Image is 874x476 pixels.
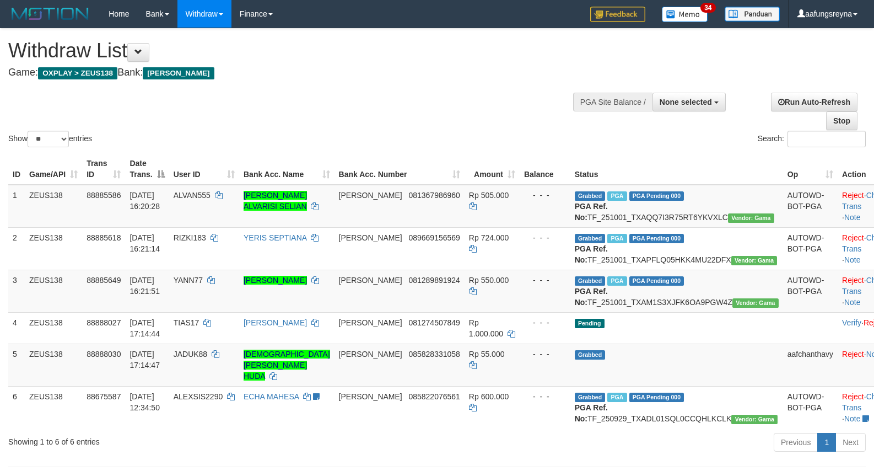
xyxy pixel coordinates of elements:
[660,98,712,106] span: None selected
[607,191,627,201] span: Marked by aafanarl
[758,131,866,147] label: Search:
[844,298,861,307] a: Note
[844,255,861,264] a: Note
[524,349,566,360] div: - - -
[842,191,864,200] a: Reject
[662,7,708,22] img: Button%20Memo.svg
[570,270,783,312] td: TF_251001_TXAM1S3XJFK6OA9PGW4Z
[8,227,25,270] td: 2
[339,233,402,242] span: [PERSON_NAME]
[8,6,92,22] img: MOTION_logo.png
[570,185,783,228] td: TF_251001_TXAQQ7I3R75RT6YKVXLC
[408,191,460,200] span: Copy 081367986960 to clipboard
[8,131,92,147] label: Show entries
[87,392,121,401] span: 88675587
[244,191,307,211] a: [PERSON_NAME] ALVARISI SELIAN
[783,344,838,386] td: aafchanthavy
[8,312,25,344] td: 4
[524,317,566,328] div: - - -
[787,131,866,147] input: Search:
[575,202,608,222] b: PGA Ref. No:
[25,386,82,429] td: ZEUS138
[520,153,570,185] th: Balance
[732,298,779,308] span: Vendor URL: https://trx31.1velocity.biz
[575,244,608,264] b: PGA Ref. No:
[239,153,335,185] th: Bank Acc. Name: activate to sort column ascending
[842,233,864,242] a: Reject
[174,191,211,200] span: ALVAN555
[783,386,838,429] td: AUTOWD-BOT-PGA
[817,433,836,452] a: 1
[25,312,82,344] td: ZEUS138
[38,67,117,79] span: OXPLAY > ZEUS138
[174,350,207,359] span: JADUK88
[570,386,783,429] td: TF_250929_TXADL01SQL0CCQHLKCLK
[844,213,861,222] a: Note
[25,153,82,185] th: Game/API: activate to sort column ascending
[339,392,402,401] span: [PERSON_NAME]
[842,276,864,285] a: Reject
[339,318,402,327] span: [PERSON_NAME]
[575,319,605,328] span: Pending
[8,185,25,228] td: 1
[835,433,866,452] a: Next
[8,344,25,386] td: 5
[87,233,121,242] span: 88885618
[174,276,203,285] span: YANN77
[82,153,125,185] th: Trans ID: activate to sort column ascending
[8,67,571,78] h4: Game: Bank:
[408,318,460,327] span: Copy 081274507849 to clipboard
[629,276,684,286] span: PGA Pending
[771,93,857,111] a: Run Auto-Refresh
[174,318,199,327] span: TIAS17
[130,276,160,296] span: [DATE] 16:21:51
[25,270,82,312] td: ZEUS138
[244,233,306,242] a: YERIS SEPTIANA
[87,318,121,327] span: 88888027
[87,350,121,359] span: 88888030
[629,191,684,201] span: PGA Pending
[174,392,223,401] span: ALEXSIS2290
[8,386,25,429] td: 6
[408,392,460,401] span: Copy 085822076561 to clipboard
[169,153,239,185] th: User ID: activate to sort column ascending
[731,415,778,424] span: Vendor URL: https://trx31.1velocity.biz
[469,350,505,359] span: Rp 55.000
[842,318,861,327] a: Verify
[408,276,460,285] span: Copy 081289891924 to clipboard
[575,191,606,201] span: Grabbed
[25,185,82,228] td: ZEUS138
[774,433,818,452] a: Previous
[87,276,121,285] span: 88885649
[783,153,838,185] th: Op: activate to sort column ascending
[469,276,509,285] span: Rp 550.000
[607,234,627,243] span: Marked by aafanarl
[575,393,606,402] span: Grabbed
[731,256,778,265] span: Vendor URL: https://trx31.1velocity.biz
[783,185,838,228] td: AUTOWD-BOT-PGA
[842,350,864,359] a: Reject
[125,153,169,185] th: Date Trans.: activate to sort column descending
[244,392,299,401] a: ECHA MAHESA
[130,233,160,253] span: [DATE] 16:21:14
[335,153,465,185] th: Bank Acc. Number: activate to sort column ascending
[244,350,330,381] a: [DEMOGRAPHIC_DATA][PERSON_NAME] HUDA
[130,318,160,338] span: [DATE] 17:14:44
[842,392,864,401] a: Reject
[8,270,25,312] td: 3
[8,40,571,62] h1: Withdraw List
[524,190,566,201] div: - - -
[590,7,645,22] img: Feedback.jpg
[783,227,838,270] td: AUTOWD-BOT-PGA
[244,318,307,327] a: [PERSON_NAME]
[575,276,606,286] span: Grabbed
[408,350,460,359] span: Copy 085828331058 to clipboard
[629,393,684,402] span: PGA Pending
[130,191,160,211] span: [DATE] 16:20:28
[652,93,726,111] button: None selected
[570,153,783,185] th: Status
[629,234,684,243] span: PGA Pending
[25,227,82,270] td: ZEUS138
[469,392,509,401] span: Rp 600.000
[130,392,160,412] span: [DATE] 12:34:50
